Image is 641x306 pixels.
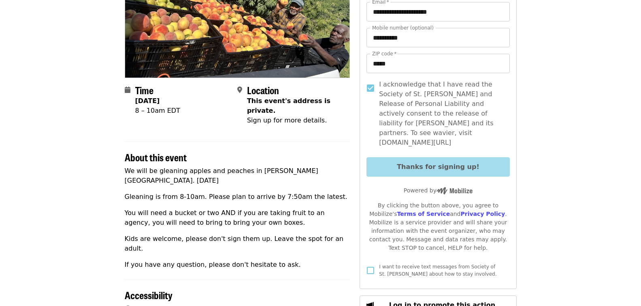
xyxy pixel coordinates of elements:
[125,208,350,228] p: You will need a bucket or two AND if you are taking fruit to an agency, you will need to bring to...
[379,264,496,277] span: I want to receive text messages from Society of St. [PERSON_NAME] about how to stay involved.
[437,187,473,194] img: Powered by Mobilize
[135,83,153,97] span: Time
[404,187,473,194] span: Powered by
[372,25,434,30] label: Mobile number (optional)
[247,97,330,114] span: This event's address is private.
[366,157,509,177] button: Thanks for signing up!
[366,28,509,47] input: Mobile number (optional)
[125,166,350,186] p: We will be gleaning apples and peaches in [PERSON_NAME][GEOGRAPHIC_DATA]. [DATE]
[397,211,450,217] a: Terms of Service
[125,260,350,270] p: If you have any question, please don't hesitate to ask.
[125,150,187,164] span: About this event
[125,86,130,94] i: calendar icon
[237,86,242,94] i: map-marker-alt icon
[372,51,396,56] label: ZIP code
[366,2,509,21] input: Email
[135,106,180,116] div: 8 – 10am EDT
[379,80,503,148] span: I acknowledge that I have read the Society of St. [PERSON_NAME] and Release of Personal Liability...
[460,211,505,217] a: Privacy Policy
[247,83,279,97] span: Location
[366,54,509,73] input: ZIP code
[247,116,327,124] span: Sign up for more details.
[125,288,172,302] span: Accessibility
[135,97,160,105] strong: [DATE]
[125,192,350,202] p: Gleaning is from 8-10am. Please plan to arrive by 7:50am the latest.
[366,201,509,252] div: By clicking the button above, you agree to Mobilize's and . Mobilize is a service provider and wi...
[125,234,350,253] p: Kids are welcome, please don't sign them up. Leave the spot for an adult.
